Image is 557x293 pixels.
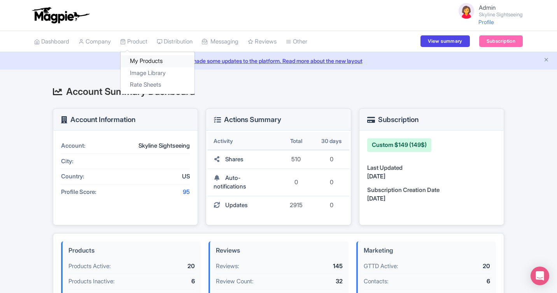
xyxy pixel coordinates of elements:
[367,164,496,173] div: Last Updated
[120,31,147,52] a: Product
[452,2,523,20] a: Admin Skyline Sightseeing
[121,55,194,67] a: My Products
[367,186,496,195] div: Subscription Creation Date
[314,132,349,150] th: 30 days
[457,2,476,20] img: avatar_key_member-9c1dde93af8b07d7383eb8b5fb890c87.png
[479,35,523,47] a: Subscription
[330,155,333,163] span: 0
[216,247,342,254] h4: Reviews
[34,31,69,52] a: Dashboard
[479,12,523,17] small: Skyline Sightseeing
[367,116,419,124] h3: Subscription
[61,188,119,197] div: Profile Score:
[53,87,504,97] h2: Account Summary Dashboard
[367,138,431,152] div: Custom $149 (149$)
[202,31,238,52] a: Messaging
[364,277,446,286] div: Contacts:
[151,262,195,271] div: 20
[119,172,190,181] div: US
[298,277,343,286] div: 32
[278,150,314,169] td: 510
[61,172,119,181] div: Country:
[121,67,194,79] a: Image Library
[208,132,278,150] th: Activity
[367,194,496,203] div: [DATE]
[420,35,469,47] a: View summary
[364,262,446,271] div: GTTD Active:
[214,116,281,124] h3: Actions Summary
[278,169,314,196] td: 0
[364,247,490,254] h4: Marketing
[68,247,195,254] h4: Products
[30,7,91,24] img: logo-ab69f6fb50320c5b225c76a69d11143b.png
[121,79,194,91] a: Rate Sheets
[330,178,333,186] span: 0
[119,141,190,150] div: Skyline Sightseeing
[278,196,314,215] td: 2915
[5,57,552,65] a: We made some updates to the platform. Read more about the new layout
[225,201,248,209] span: Updates
[367,172,496,181] div: [DATE]
[286,31,307,52] a: Other
[225,155,243,163] span: Shares
[446,277,490,286] div: 6
[214,174,246,190] span: Auto-notifications
[543,56,549,65] button: Close announcement
[61,157,119,166] div: City:
[531,267,549,285] div: Open Intercom Messenger
[248,31,277,52] a: Reviews
[278,132,314,150] th: Total
[68,262,151,271] div: Products Active:
[61,116,135,124] h3: Account Information
[330,201,333,209] span: 0
[446,262,490,271] div: 20
[157,31,193,52] a: Distribution
[151,277,195,286] div: 6
[298,262,343,271] div: 145
[79,31,111,52] a: Company
[61,141,119,150] div: Account:
[216,277,298,286] div: Review Count:
[119,188,190,197] div: 95
[479,4,496,11] span: Admin
[216,262,298,271] div: Reviews:
[478,19,494,25] a: Profile
[68,277,151,286] div: Products Inactive:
